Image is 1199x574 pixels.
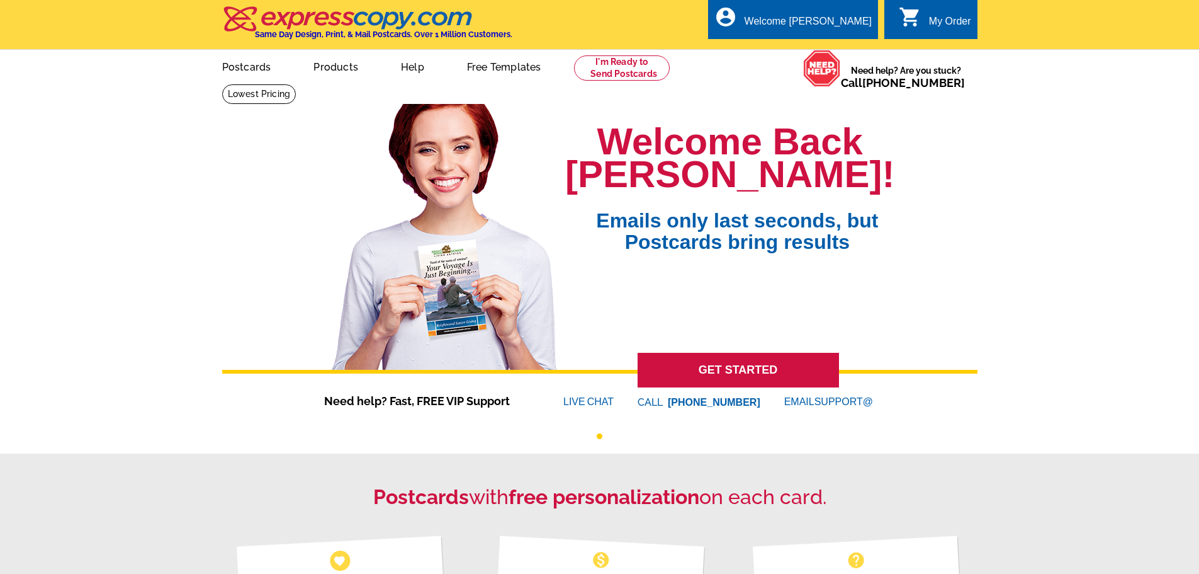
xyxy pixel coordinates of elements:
img: welcome-back-logged-in.png [324,94,565,370]
span: monetization_on [591,550,611,570]
span: Emails only last seconds, but Postcards bring results [580,191,894,253]
a: GET STARTED [638,353,839,387]
a: [PHONE_NUMBER] [862,76,965,89]
span: Need help? Are you stuck? [841,64,971,89]
a: Products [293,51,378,81]
span: Call [841,76,965,89]
span: Need help? Fast, FREE VIP Support [324,393,526,410]
strong: Postcards [373,485,469,508]
font: LIVE [563,394,587,410]
a: Postcards [202,51,291,81]
span: favorite [333,554,346,567]
button: 1 of 1 [597,433,602,439]
h1: Welcome Back [PERSON_NAME]! [565,125,894,191]
a: Free Templates [447,51,561,81]
a: LIVECHAT [563,396,614,407]
h4: Same Day Design, Print, & Mail Postcards. Over 1 Million Customers. [255,30,512,39]
h2: with on each card. [222,485,977,509]
i: account_circle [714,6,737,28]
a: shopping_cart My Order [899,14,971,30]
img: help [803,50,841,87]
a: Help [381,51,444,81]
a: Same Day Design, Print, & Mail Postcards. Over 1 Million Customers. [222,15,512,39]
strong: free personalization [509,485,699,508]
i: shopping_cart [899,6,921,28]
div: Welcome [PERSON_NAME] [745,16,872,33]
font: SUPPORT@ [814,394,875,410]
div: My Order [929,16,971,33]
span: help [846,550,866,570]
